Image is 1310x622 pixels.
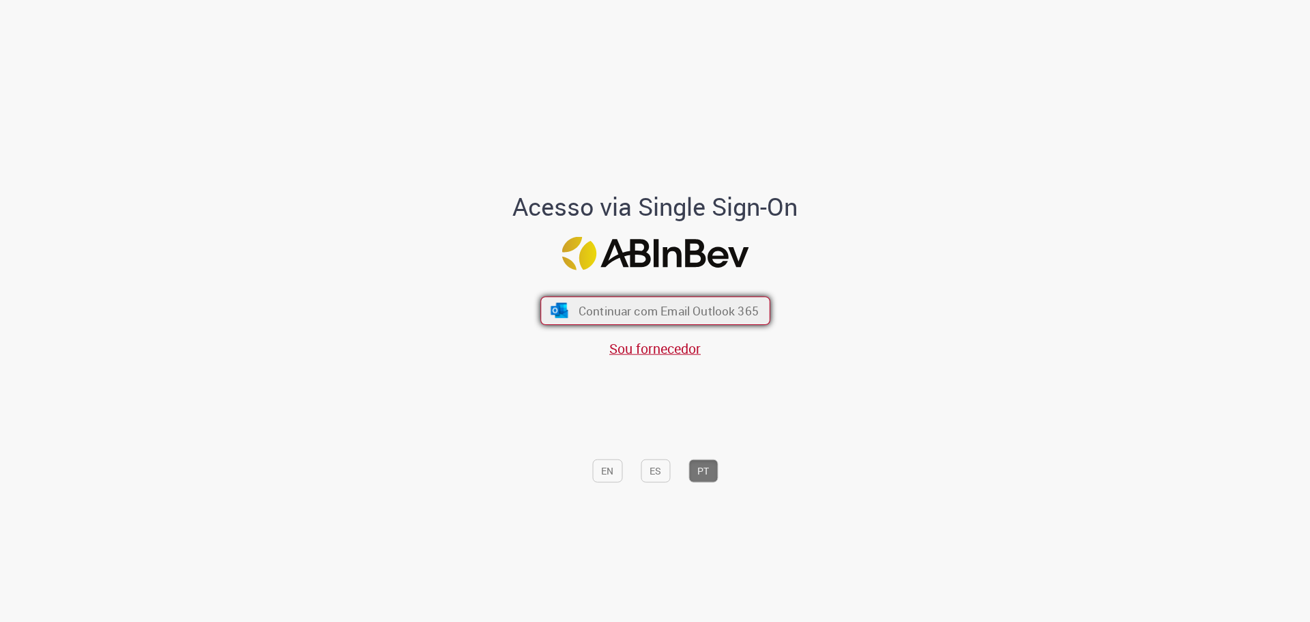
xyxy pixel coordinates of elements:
h1: Acesso via Single Sign-On [466,193,845,221]
span: Continuar com Email Outlook 365 [578,302,758,318]
button: PT [688,459,718,482]
img: ícone Azure/Microsoft 360 [549,303,569,318]
img: Logo ABInBev [562,236,748,270]
button: ES [641,459,670,482]
a: Sou fornecedor [609,339,701,358]
button: EN [592,459,622,482]
button: ícone Azure/Microsoft 360 Continuar com Email Outlook 365 [540,296,770,325]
